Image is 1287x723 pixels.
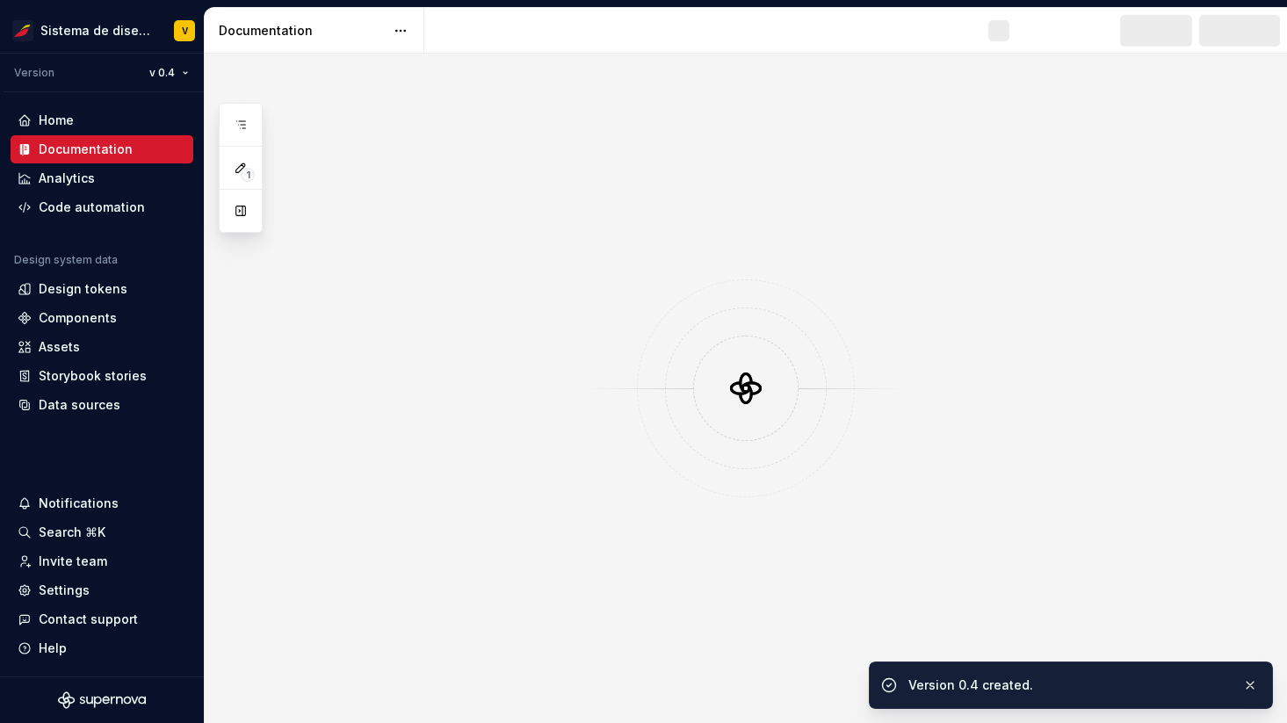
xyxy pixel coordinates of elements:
[39,338,80,356] div: Assets
[182,24,188,38] div: V
[11,518,193,546] button: Search ⌘K
[14,66,54,80] div: Version
[11,576,193,604] a: Settings
[11,489,193,517] button: Notifications
[11,547,193,575] a: Invite team
[39,582,90,599] div: Settings
[39,280,127,298] div: Design tokens
[241,168,255,182] span: 1
[11,106,193,134] a: Home
[12,20,33,41] img: 55604660-494d-44a9-beb2-692398e9940a.png
[39,495,119,512] div: Notifications
[149,66,175,80] span: v 0.4
[11,135,193,163] a: Documentation
[11,164,193,192] a: Analytics
[908,676,1228,694] div: Version 0.4 created.
[11,605,193,633] button: Contact support
[39,199,145,216] div: Code automation
[141,61,197,85] button: v 0.4
[58,691,146,709] svg: Supernova Logo
[39,524,105,541] div: Search ⌘K
[14,253,118,267] div: Design system data
[11,634,193,662] button: Help
[4,11,200,49] button: Sistema de diseño IberiaV
[40,22,153,40] div: Sistema de diseño Iberia
[39,611,138,628] div: Contact support
[39,396,120,414] div: Data sources
[39,112,74,129] div: Home
[11,333,193,361] a: Assets
[11,362,193,390] a: Storybook stories
[11,391,193,419] a: Data sources
[11,304,193,332] a: Components
[11,193,193,221] a: Code automation
[39,553,107,570] div: Invite team
[39,170,95,187] div: Analytics
[39,309,117,327] div: Components
[39,367,147,385] div: Storybook stories
[39,640,67,657] div: Help
[39,141,133,158] div: Documentation
[219,22,385,40] div: Documentation
[11,275,193,303] a: Design tokens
